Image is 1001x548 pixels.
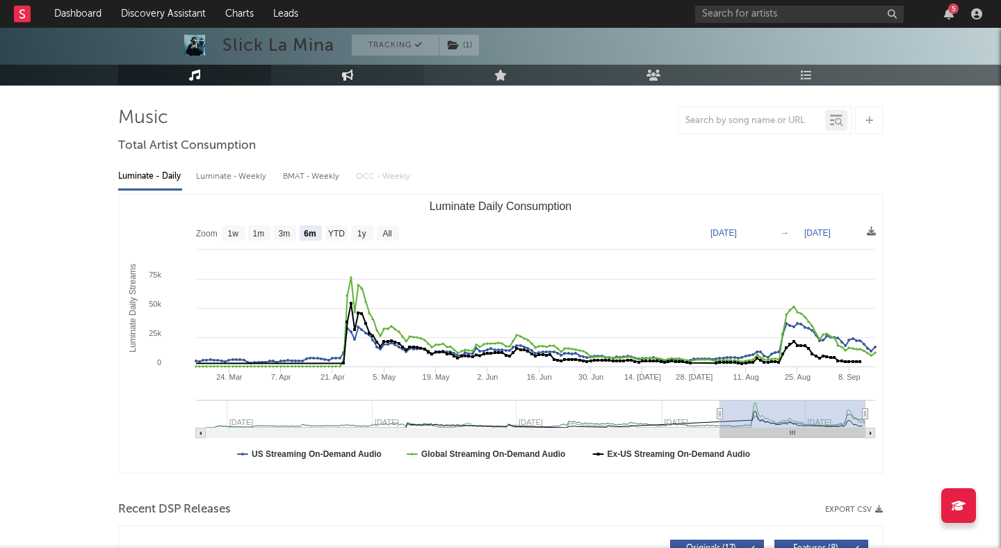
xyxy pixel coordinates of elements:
text: 30. Jun [578,373,603,381]
text: 8. Sep [838,373,861,381]
span: ( 1 ) [439,35,480,56]
text: US Streaming On-Demand Audio [252,449,382,459]
div: BMAT - Weekly [283,165,342,188]
text: 1y [357,229,366,239]
text: [DATE] [804,228,831,238]
text: 3m [279,229,291,239]
text: 75k [149,271,161,279]
text: 19. May [423,373,450,381]
button: Tracking [352,35,439,56]
svg: Luminate Daily Consumption [119,195,882,473]
button: Export CSV [825,506,883,514]
span: Recent DSP Releases [118,501,231,518]
input: Search for artists [695,6,904,23]
input: Search by song name or URL [678,115,825,127]
text: 11. Aug [733,373,758,381]
text: 2. Jun [477,373,498,381]
text: 16. Jun [527,373,552,381]
text: 1m [253,229,265,239]
text: Zoom [196,229,218,239]
button: (1) [439,35,479,56]
text: → [781,228,789,238]
button: 5 [944,8,954,19]
text: 7. Apr [271,373,291,381]
text: 21. Apr [320,373,345,381]
text: Luminate Daily Streams [128,264,138,352]
text: 0 [157,358,161,366]
text: Global Streaming On-Demand Audio [421,449,566,459]
text: [DATE] [710,228,737,238]
div: Slick La Mina [222,35,334,56]
text: 1w [228,229,239,239]
div: 5 [948,3,959,14]
span: Total Artist Consumption [118,138,256,154]
text: 24. Mar [216,373,243,381]
text: 50k [149,300,161,308]
text: 6m [304,229,316,239]
text: Luminate Daily Consumption [430,200,572,212]
text: 25k [149,329,161,337]
div: Luminate - Daily [118,165,182,188]
text: All [382,229,391,239]
text: 5. May [373,373,396,381]
text: YTD [328,229,345,239]
text: 28. [DATE] [676,373,713,381]
text: Ex-US Streaming On-Demand Audio [608,449,751,459]
text: 14. [DATE] [624,373,661,381]
div: Luminate - Weekly [196,165,269,188]
text: 25. Aug [785,373,811,381]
